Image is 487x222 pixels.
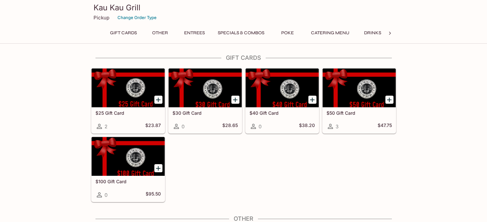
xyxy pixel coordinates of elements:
h5: $25 Gift Card [95,110,161,116]
div: $50 Gift Card [323,69,396,107]
span: 0 [259,123,261,130]
button: Add $50 Gift Card [385,96,393,104]
button: Add $100 Gift Card [154,164,162,172]
h3: Kau Kau Grill [94,3,394,13]
button: Other [146,28,175,37]
button: Change Order Type [115,13,160,23]
a: $40 Gift Card0$38.20 [245,68,319,133]
h5: $40 Gift Card [249,110,315,116]
button: Specials & Combos [214,28,268,37]
button: Drinks [358,28,387,37]
h5: $38.20 [299,122,315,130]
span: 0 [105,192,107,198]
button: Add $30 Gift Card [231,96,239,104]
button: Gift Cards [106,28,140,37]
h5: $30 Gift Card [172,110,238,116]
h4: Gift Cards [91,54,396,61]
h5: $47.75 [378,122,392,130]
a: $50 Gift Card3$47.75 [322,68,396,133]
a: $100 Gift Card0$95.50 [91,137,165,202]
span: 0 [182,123,184,130]
a: $25 Gift Card2$23.87 [91,68,165,133]
h5: $95.50 [146,191,161,199]
div: $25 Gift Card [92,69,165,107]
h5: $23.87 [145,122,161,130]
div: $100 Gift Card [92,137,165,176]
p: Pickup [94,15,109,21]
span: 3 [336,123,338,130]
h5: $28.65 [222,122,238,130]
h5: $100 Gift Card [95,179,161,184]
a: $30 Gift Card0$28.65 [168,68,242,133]
span: 2 [105,123,107,130]
button: Add $25 Gift Card [154,96,162,104]
button: Poke [273,28,302,37]
div: $30 Gift Card [169,69,242,107]
button: Catering Menu [307,28,353,37]
button: Add $40 Gift Card [308,96,316,104]
h5: $50 Gift Card [327,110,392,116]
div: $40 Gift Card [246,69,319,107]
button: Entrees [180,28,209,37]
